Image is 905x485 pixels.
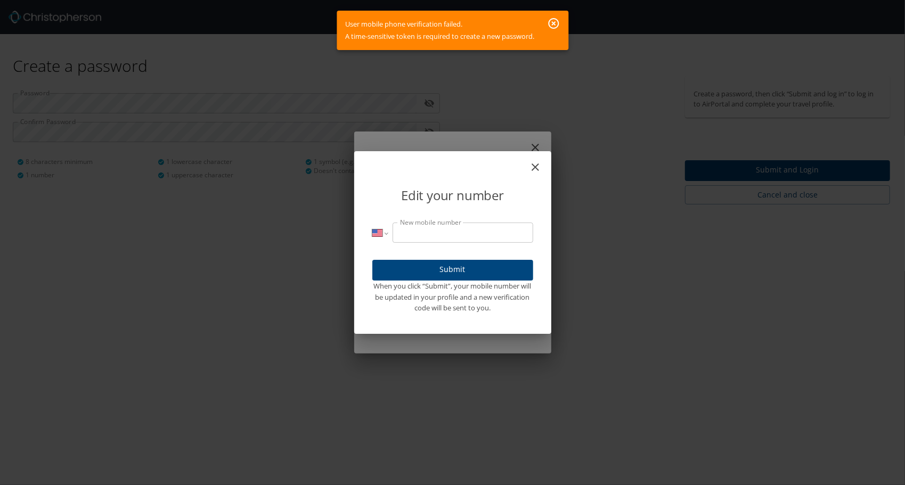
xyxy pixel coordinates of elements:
p: Edit your number [372,185,533,205]
div: When you click “Submit”, your mobile number will be updated in your profile and a new verificatio... [372,281,533,314]
button: Submit [372,260,533,281]
div: User mobile phone verification failed. A time-sensitive token is required to create a new password. [345,14,534,47]
span: Submit [381,263,525,276]
button: close [534,155,547,168]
